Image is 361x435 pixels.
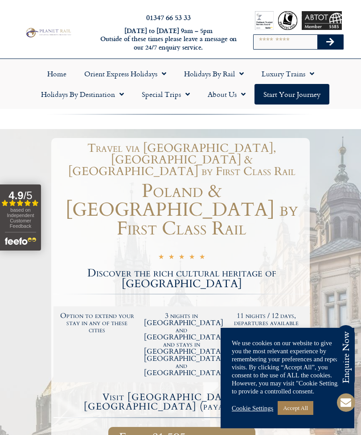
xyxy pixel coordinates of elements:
h2: 11 nights / 12 days, departures available most days of the year [228,312,304,334]
i: ★ [179,254,185,262]
h6: [DATE] to [DATE] 9am – 5pm Outside of these times please leave a message on our 24/7 enquiry serv... [98,27,238,52]
h2: Discover the rich cultural heritage of [GEOGRAPHIC_DATA] [53,268,310,289]
a: Cookie Settings [232,404,273,412]
a: Home [38,63,75,84]
h2: 3 nights in [GEOGRAPHIC_DATA] and [GEOGRAPHIC_DATA] and stays in [GEOGRAPHIC_DATA], [GEOGRAPHIC_D... [144,312,220,376]
a: Start your Journey [254,84,329,105]
h1: Travel via [GEOGRAPHIC_DATA], [GEOGRAPHIC_DATA] & [GEOGRAPHIC_DATA] by First Class Rail [58,142,305,177]
button: Search [317,35,343,49]
a: Orient Express Holidays [75,63,175,84]
h2: Option to extend your stay in any of these cities [59,312,135,334]
i: ★ [158,254,164,262]
a: Accept All [278,401,313,415]
i: ★ [189,254,195,262]
i: ★ [168,254,174,262]
a: Holidays by Destination [32,84,133,105]
div: 5/5 [158,253,205,262]
i: ★ [199,254,205,262]
img: Planet Rail Train Holidays Logo [24,27,72,39]
a: Luxury Trains [253,63,323,84]
a: 01347 66 53 33 [146,12,191,22]
div: We use cookies on our website to give you the most relevant experience by remembering your prefer... [232,339,343,395]
a: Special Trips [133,84,199,105]
a: About Us [199,84,254,105]
a: Holidays by Rail [175,63,253,84]
h1: Poland & [GEOGRAPHIC_DATA] by First Class Rail [53,182,310,238]
h4: Visit [GEOGRAPHIC_DATA] and [GEOGRAPHIC_DATA] (payable locally) [55,393,308,411]
nav: Menu [4,63,357,105]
